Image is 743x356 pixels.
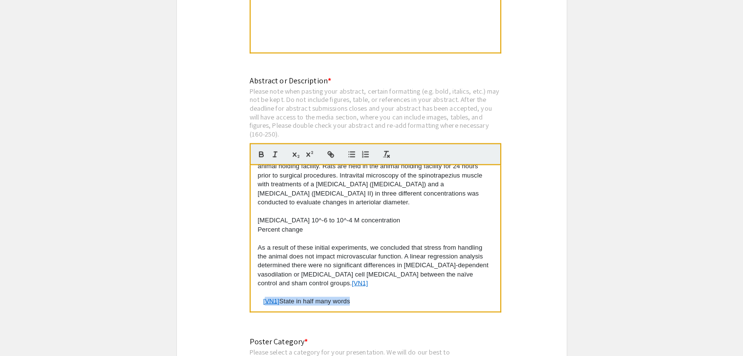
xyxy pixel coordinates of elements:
[250,87,501,138] div: Please note when pasting your abstract, certain formatting (e.g. bold, italics, etc.) may not be ...
[258,225,493,234] p: Percent change
[250,336,308,347] mat-label: Poster Category
[258,216,493,225] p: [MEDICAL_DATA] 10^-6 to 10^-4 M concentration
[258,297,493,306] p: State in half many words
[7,312,42,349] iframe: Chat
[352,279,368,287] a: [VN1]
[258,243,493,288] p: As a result of these initial experiments, we concluded that stress from handling the animal does ...
[250,76,331,86] mat-label: Abstract or Description
[263,297,279,305] a: [VN1]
